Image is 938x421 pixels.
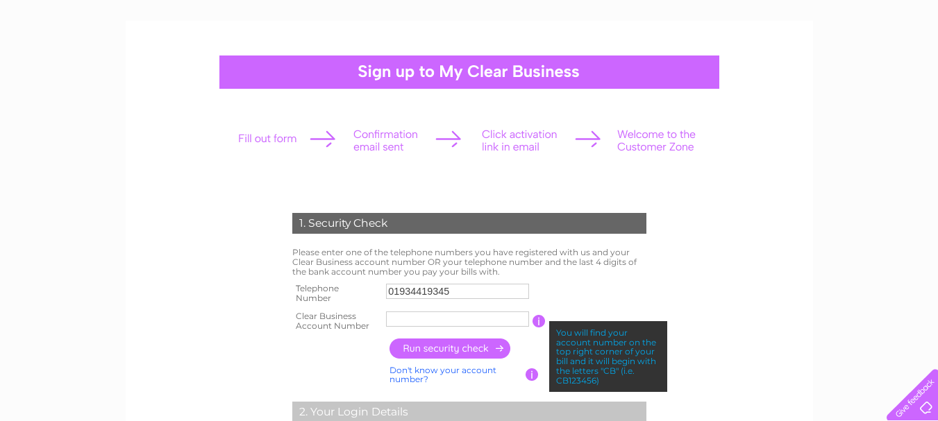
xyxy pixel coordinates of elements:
[390,365,496,385] a: Don't know your account number?
[896,59,930,69] a: Contact
[292,213,646,234] div: 1. Security Check
[289,280,383,307] th: Telephone Number
[33,36,103,78] img: logo.png
[549,321,667,393] div: You will find your account number on the top right corner of your bill and it will begin with the...
[533,315,546,327] input: Information
[744,59,770,69] a: Water
[676,7,772,24] a: 0333 014 3131
[778,59,809,69] a: Energy
[289,307,383,335] th: Clear Business Account Number
[289,244,650,280] td: Please enter one of the telephone numbers you have registered with us and your Clear Business acc...
[142,8,798,67] div: Clear Business is a trading name of Verastar Limited (registered in [GEOGRAPHIC_DATA] No. 3667643...
[867,59,887,69] a: Blog
[526,368,539,381] input: Information
[817,59,859,69] a: Telecoms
